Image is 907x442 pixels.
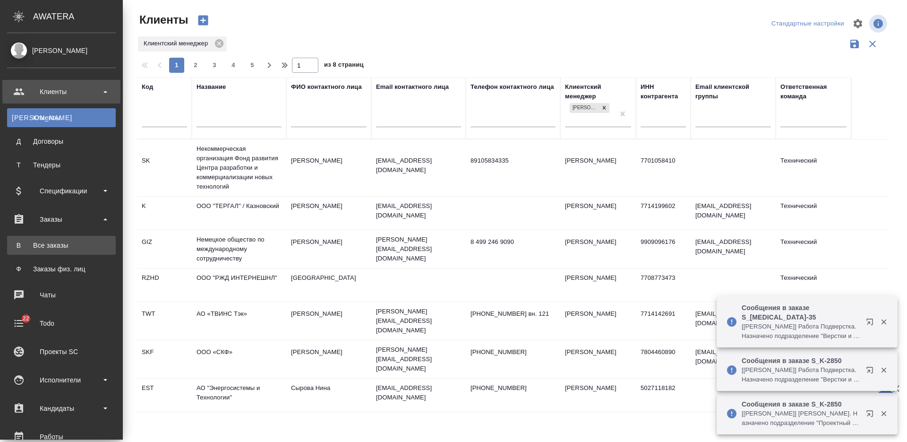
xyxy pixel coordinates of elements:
td: [EMAIL_ADDRESS][DOMAIN_NAME] [691,304,776,338]
td: 7701058410 [636,151,691,184]
div: Название [197,82,226,92]
td: [PERSON_NAME] [560,233,636,266]
div: Email клиентской группы [695,82,771,101]
td: Технический [776,197,851,230]
div: Спецификации [7,184,116,198]
div: Проекты SC [7,345,116,359]
span: 3 [207,61,222,70]
div: Заказы [7,212,116,226]
td: [PERSON_NAME] [560,269,636,302]
td: 7714199602 [636,197,691,230]
p: [PHONE_NUMBER], доб. 102 [471,417,556,426]
td: АО "Энергосистемы и Технологии" [192,379,286,412]
span: 4 [226,61,241,70]
button: 5 [245,58,260,73]
div: Заказы физ. лиц [12,264,111,274]
div: Клиенты [12,113,111,122]
button: Создать [192,12,214,28]
td: Технический [776,269,851,302]
div: Чаты [7,288,116,302]
p: [EMAIL_ADDRESS][DOMAIN_NAME] [376,383,461,402]
div: Тендеры [12,160,111,170]
td: 5027118182 [636,379,691,412]
p: Сообщения в заказе S_[MEDICAL_DATA]-35 [742,303,860,322]
td: RZHD [137,269,192,302]
td: 7714142691 [636,304,691,338]
span: Посмотреть информацию [869,15,889,33]
a: Проекты SC [2,340,120,364]
p: Клиентский менеджер [144,39,211,48]
p: [PERSON_NAME][EMAIL_ADDRESS][DOMAIN_NAME] [376,235,461,263]
td: [PERSON_NAME] [286,343,371,376]
td: [EMAIL_ADDRESS][DOMAIN_NAME] [691,343,776,376]
div: Код [142,82,153,92]
div: Клиентский менеджер [138,36,227,52]
div: Ответственная команда [780,82,847,101]
div: [PERSON_NAME] [7,45,116,56]
p: Сообщения в заказе S_K-2850 [742,356,860,365]
td: [EMAIL_ADDRESS][DOMAIN_NAME] [691,233,776,266]
a: ФЗаказы физ. лиц [7,260,116,278]
div: Email контактного лица [376,82,449,92]
span: 22 [17,314,35,323]
p: [PERSON_NAME][EMAIL_ADDRESS][DOMAIN_NAME] [376,307,461,335]
td: [PERSON_NAME] [560,151,636,184]
div: ИНН контрагента [641,82,686,101]
td: 9909096176 [636,233,691,266]
a: ДДоговоры [7,132,116,151]
td: SK [137,151,192,184]
a: ТТендеры [7,156,116,174]
td: Немецкое общество по международному сотрудничеству [192,230,286,268]
td: [PERSON_NAME] [560,304,636,338]
p: [EMAIL_ADDRESS][DOMAIN_NAME] [376,201,461,220]
td: EST [137,379,192,412]
p: [EMAIL_ADDRESS][DOMAIN_NAME] [376,417,461,436]
div: Телефон контактного лица [471,82,554,92]
td: Технический [776,151,851,184]
td: Сырова Нина [286,379,371,412]
span: 5 [245,61,260,70]
button: Закрыть [874,409,893,418]
td: GIZ [137,233,192,266]
td: [PERSON_NAME] [560,197,636,230]
td: TWT [137,304,192,338]
button: Открыть в новой вкладке [860,404,883,427]
p: [PERSON_NAME][EMAIL_ADDRESS][DOMAIN_NAME] [376,345,461,373]
td: [PERSON_NAME] [286,197,371,230]
p: [PHONE_NUMBER] [471,347,556,357]
p: [[PERSON_NAME]] Работа Подверстка. Назначено подразделение "Верстки и дизайна" [742,322,860,341]
td: [PERSON_NAME] [560,379,636,412]
td: [PERSON_NAME] [286,151,371,184]
div: Исполнители [7,373,116,387]
p: 89105834335 [471,156,556,165]
span: из 8 страниц [324,59,364,73]
td: Технический [776,233,851,266]
button: Открыть в новой вкладке [860,312,883,335]
button: 3 [207,58,222,73]
p: [[PERSON_NAME]] [PERSON_NAME]. Назначено подразделение "Проектный офис" [742,409,860,428]
td: [PERSON_NAME] [560,343,636,376]
td: [EMAIL_ADDRESS][DOMAIN_NAME] [691,197,776,230]
div: split button [769,17,847,31]
button: Сбросить фильтры [864,35,881,53]
td: ООО "ТЕРГАЛ" / Казновский [192,197,286,230]
td: 7804460890 [636,343,691,376]
span: Клиенты [137,12,188,27]
td: АО «ТВИНС Тэк» [192,304,286,338]
a: [PERSON_NAME]Клиенты [7,108,116,127]
div: Клиенты [7,85,116,99]
td: [PERSON_NAME] [286,233,371,266]
td: [GEOGRAPHIC_DATA] [286,269,371,302]
button: 2 [188,58,203,73]
div: Клиентский менеджер [565,82,631,101]
div: AWATERA [33,7,123,26]
p: Сообщения в заказе S_K-2850 [742,399,860,409]
div: ФИО контактного лица [291,82,362,92]
div: Кандидаты [7,401,116,416]
div: Никифорова Валерия [569,102,610,114]
div: Все заказы [12,241,111,250]
td: [PERSON_NAME] [286,304,371,338]
button: 4 [226,58,241,73]
td: K [137,197,192,230]
div: [PERSON_NAME] [570,103,599,113]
